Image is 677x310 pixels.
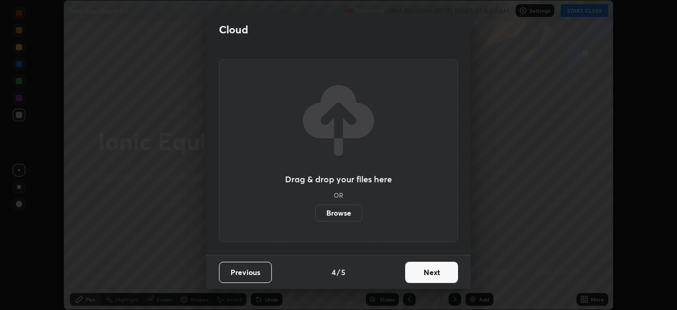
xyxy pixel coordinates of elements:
[332,267,336,278] h4: 4
[341,267,345,278] h4: 5
[337,267,340,278] h4: /
[285,175,392,183] h3: Drag & drop your files here
[334,192,343,198] h5: OR
[219,262,272,283] button: Previous
[219,23,248,37] h2: Cloud
[405,262,458,283] button: Next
